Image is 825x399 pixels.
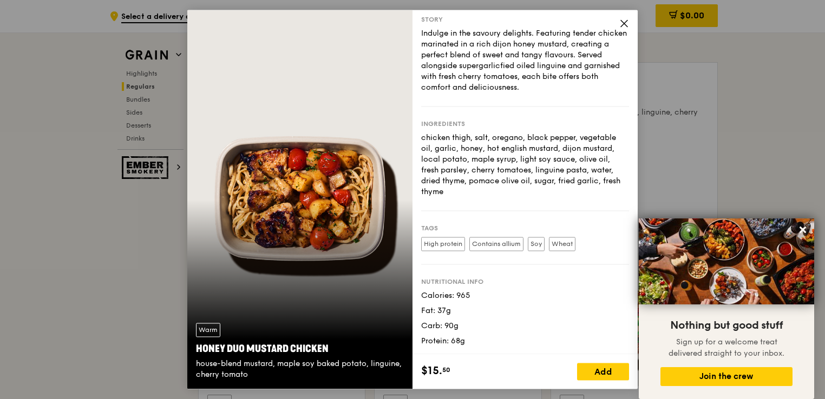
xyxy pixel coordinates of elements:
button: Join the crew [660,367,793,386]
div: Protein: 68g [421,336,629,347]
div: Add [577,363,629,381]
button: Close [794,221,811,238]
div: Nutritional info [421,277,629,286]
label: Contains allium [469,237,523,251]
div: Story [421,15,629,24]
div: Carb: 90g [421,321,629,331]
div: Tags [421,224,629,232]
div: chicken thigh, salt, oregano, black pepper, vegetable oil, garlic, honey, hot english mustard, di... [421,132,629,197]
img: DSC07876-Edit02-Large.jpeg [639,218,814,304]
label: Soy [528,237,545,251]
span: $15. [421,363,442,380]
span: 50 [442,366,450,375]
div: Calories: 965 [421,290,629,301]
span: Nothing but good stuff [670,319,783,332]
span: Sign up for a welcome treat delivered straight to your inbox. [669,337,784,358]
div: Warm [196,323,220,337]
label: Wheat [549,237,575,251]
div: Honey Duo Mustard Chicken [196,342,404,357]
label: High protein [421,237,465,251]
div: Ingredients [421,119,629,128]
div: Indulge in the savoury delights. Featuring tender chicken marinated in a rich dijon honey mustard... [421,28,629,93]
div: Fat: 37g [421,305,629,316]
div: house-blend mustard, maple soy baked potato, linguine, cherry tomato [196,359,404,381]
